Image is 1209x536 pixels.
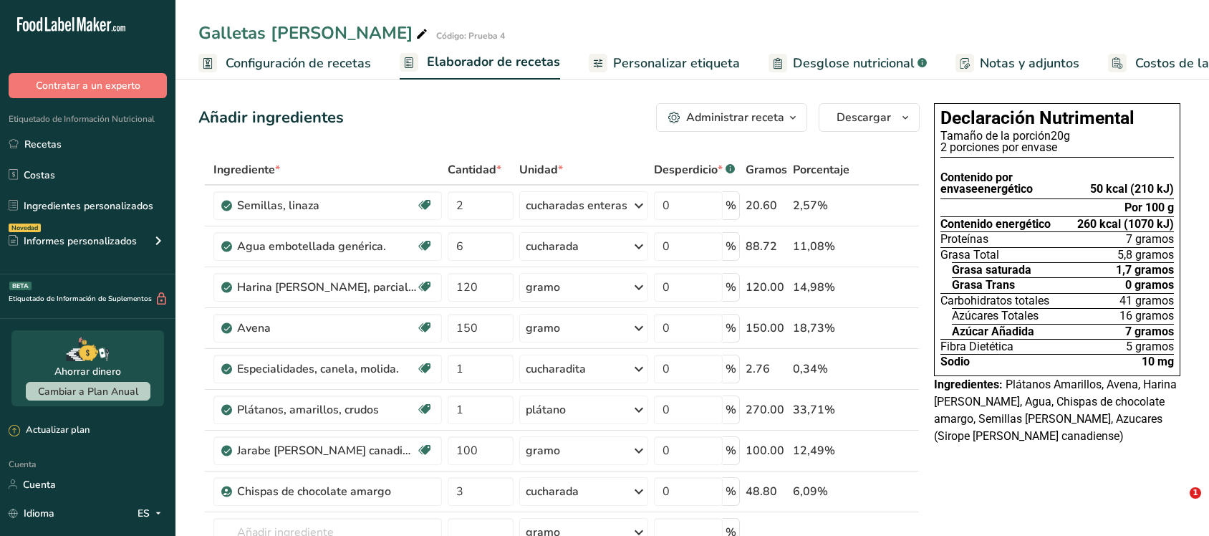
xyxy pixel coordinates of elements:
[746,484,777,499] font: 48.80
[9,113,155,125] font: Etiquetado de Información Nutricional
[793,361,828,377] font: 0,34%
[746,443,784,459] font: 100.00
[24,138,62,151] font: Recetas
[237,239,386,254] font: Agua embotellada genérica.
[940,171,1013,196] font: Contenido por envase
[24,168,55,182] font: Costas
[24,507,54,520] font: Idioma
[952,309,1039,322] font: Azúcares Totales
[24,234,137,248] font: Informes personalizados
[9,73,167,98] button: Contratar a un experto
[1125,325,1174,338] font: 7 gramos
[38,385,138,398] font: Cambiar a Plan Anual
[940,355,970,368] font: Sodio
[400,46,560,80] a: Elaborador de recetas
[213,162,275,178] font: Ingrediente
[940,340,1013,353] font: Fibra Dietética
[12,282,29,290] font: BETA
[526,279,560,295] font: gramo
[198,21,413,44] font: Galletas [PERSON_NAME]
[526,320,560,336] font: gramo
[952,278,1015,292] font: Grasa Trans
[793,198,828,214] font: 2,57%
[436,30,505,42] font: Código: Prueba 4
[978,182,1033,196] font: energético
[54,365,121,378] font: Ahorrar dinero
[746,162,787,178] font: Gramos
[589,47,740,80] a: Personalizar etiqueta
[427,53,560,70] font: Elaborador de recetas
[23,478,56,492] font: Cuenta
[448,162,496,178] font: Cantidad
[526,402,566,418] font: plátano
[940,294,1049,307] font: Carbohidratos totales
[940,232,988,246] font: Proteínas
[237,484,391,499] font: Chispas de chocolate amargo
[138,507,150,520] font: ES
[955,47,1079,80] a: Notas y adjuntos
[26,382,150,401] button: Cambiar a Plan Anual
[940,107,1135,128] font: Declaración Nutrimental
[526,484,579,499] font: cucharada
[237,402,379,418] font: Plátanos, amarillos, crudos
[237,443,428,459] font: Jarabe [PERSON_NAME] canadiense
[26,423,90,436] font: Actualizar plan
[746,198,777,214] font: 20.60
[746,239,777,254] font: 88.72
[940,217,1051,231] font: Contenido energético
[237,320,271,336] font: Avena
[793,443,835,459] font: 12,49%
[1119,309,1174,322] font: 16 gramos
[519,162,558,178] font: Unidad
[198,107,344,128] font: Añadir ingredientes
[526,361,586,377] font: cucharadita
[226,54,371,72] font: Configuración de recetas
[1125,278,1174,292] font: 0 gramos
[1051,129,1070,143] font: 20g
[613,54,740,72] font: Personalizar etiqueta
[793,239,835,254] font: 11,08%
[940,248,999,262] font: Grasa Total
[1142,355,1174,368] font: 10 mg
[1117,248,1174,262] font: 5,8 gramos
[1193,488,1198,497] font: 1
[746,361,770,377] font: 2.76
[1090,182,1174,196] font: 50 kcal (210 kJ)
[9,459,36,470] font: Cuenta
[198,47,371,80] a: Configuración de recetas
[940,140,1057,154] font: 2 porciones por envase
[793,162,849,178] font: Porcentaje
[237,361,399,377] font: Especialidades, canela, molida.
[237,198,319,214] font: Semillas, linaza
[1124,201,1174,214] font: Por 100 g
[526,239,579,254] font: cucharada
[769,47,927,80] a: Desglose nutricional
[237,279,507,295] font: Harina [PERSON_NAME], parcialmente desgranada
[837,110,891,125] font: Descargar
[36,79,140,92] font: Contratar a un experto
[526,198,627,214] font: cucharadas enteras
[1126,232,1174,246] font: 7 gramos
[793,279,835,295] font: 14,98%
[952,325,1034,338] font: Azúcar Añadida
[1160,487,1195,522] iframe: Chat en vivo de Intercom
[793,54,915,72] font: Desglose nutricional
[746,320,784,336] font: 150.00
[793,402,835,418] font: 33,71%
[1077,217,1174,231] font: 260 kcal (1070 kJ)
[934,378,1177,443] font: Plátanos Amarillos, Avena, Harina [PERSON_NAME], Agua, Chispas de chocolate amargo, Semillas [PER...
[952,263,1031,277] font: Grasa saturada
[980,54,1079,72] font: Notas y adjuntos
[746,279,784,295] font: 120.00
[1126,340,1174,353] font: 5 gramos
[654,162,718,178] font: Desperdicio
[793,320,835,336] font: 18,73%
[793,484,828,499] font: 6,09%
[940,129,1051,143] font: Tamaño de la porción
[934,378,1003,391] font: Ingredientes:
[526,443,560,459] font: gramo
[9,294,152,304] font: Etiquetado de Información de Suplementos
[1119,294,1174,307] font: 41 gramos
[746,402,784,418] font: 270.00
[656,103,807,132] button: Administrar receta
